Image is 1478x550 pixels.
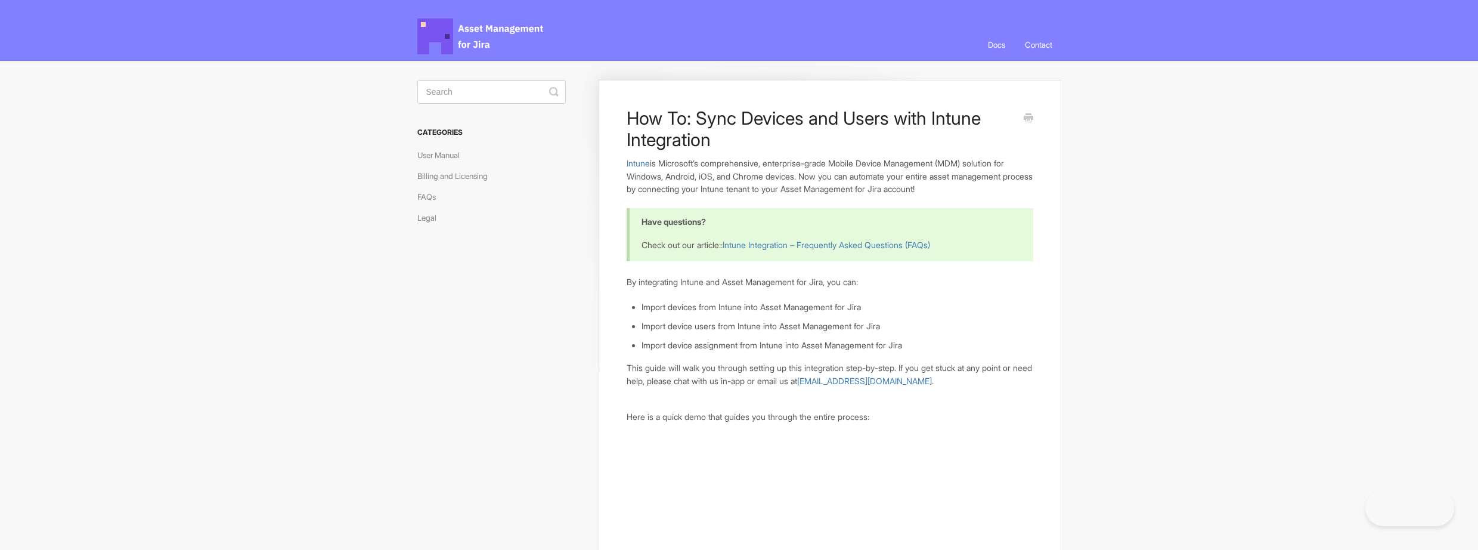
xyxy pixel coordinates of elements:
[627,276,1033,289] p: By integrating Intune and Asset Management for Jira, you can:
[723,240,930,250] a: Intune Integration – Frequently Asked Questions (FAQs)
[642,301,1033,314] li: Import devices from Intune into Asset Management for Jira
[642,339,1033,352] li: Import device assignment from Intune into Asset Management for Jira
[627,158,650,168] a: Intune
[417,80,566,104] input: Search
[417,122,566,143] h3: Categories
[417,166,497,186] a: Billing and Licensing
[627,107,1015,150] h1: How To: Sync Devices and Users with Intune Integration
[627,157,1033,196] p: is Microsoft’s comprehensive, enterprise-grade Mobile Device Management (MDM) solution for Window...
[627,361,1033,387] p: This guide will walk you through setting up this integration step-by-step. If you get stuck at an...
[417,208,445,227] a: Legal
[417,187,445,206] a: FAQs
[642,320,1033,333] li: Import device users from Intune into Asset Management for Jira
[642,239,1018,252] p: Check out our article::
[417,146,469,165] a: User Manual
[797,376,932,386] a: [EMAIL_ADDRESS][DOMAIN_NAME]
[627,410,1033,424] p: Here is a quick demo that guides you through the entire process:
[417,18,545,54] span: Asset Management for Jira Docs
[1024,112,1033,125] a: Print this Article
[979,29,1014,61] a: Docs
[642,217,706,227] b: Have questions?
[1016,29,1061,61] a: Contact
[1365,490,1454,526] iframe: Toggle Customer Support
